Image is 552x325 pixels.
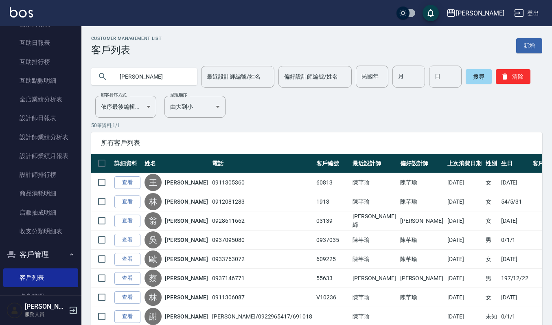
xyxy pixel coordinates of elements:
p: 服務人員 [25,311,66,318]
img: Logo [10,7,33,18]
td: 女 [484,288,499,307]
h2: Customer Management List [91,36,162,41]
td: 陳芊瑜 [350,192,398,211]
th: 客戶編號 [314,154,351,173]
th: 最近設計師 [350,154,398,173]
td: 陳芊瑜 [398,250,445,269]
a: 查看 [114,272,140,285]
a: 收支分類明細表 [3,222,78,241]
a: 客戶列表 [3,268,78,287]
td: 女 [484,211,499,231]
td: 0911305360 [210,173,314,192]
div: 林 [145,289,162,306]
td: 54/5/31 [499,192,531,211]
td: [DATE] [445,288,484,307]
td: [DATE] [445,173,484,192]
th: 姓名 [142,154,210,173]
td: 0912081283 [210,192,314,211]
a: 查看 [114,253,140,266]
td: 0911306087 [210,288,314,307]
td: 男 [484,231,499,250]
button: 搜尋 [466,69,492,84]
td: 0/1/1 [499,231,531,250]
a: [PERSON_NAME] [165,274,208,282]
div: 蔡 [145,270,162,287]
label: 呈現順序 [170,92,187,98]
td: 陳芊瑜 [350,288,398,307]
th: 生日 [499,154,531,173]
a: 設計師日報表 [3,109,78,127]
div: 王 [145,174,162,191]
a: [PERSON_NAME] [165,198,208,206]
td: 0928611662 [210,211,314,231]
td: [DATE] [445,231,484,250]
th: 電話 [210,154,314,173]
a: 查看 [114,234,140,246]
td: [DATE] [499,211,531,231]
div: 謝 [145,308,162,325]
a: 商品消耗明細 [3,184,78,203]
input: 搜尋關鍵字 [114,66,191,88]
td: 陳芊瑜 [398,173,445,192]
td: [DATE] [445,192,484,211]
th: 性別 [484,154,499,173]
th: 偏好設計師 [398,154,445,173]
td: [DATE] [445,250,484,269]
div: 林 [145,193,162,210]
h5: [PERSON_NAME] [25,303,66,311]
td: [DATE] [445,211,484,231]
td: [PERSON_NAME] [398,269,445,288]
a: 全店業績分析表 [3,90,78,109]
a: 查看 [114,176,140,189]
a: 查看 [114,215,140,227]
a: [PERSON_NAME] [165,312,208,321]
td: [PERSON_NAME]締 [350,211,398,231]
img: Person [7,302,23,318]
button: 清除 [496,69,530,84]
div: 翁 [145,212,162,229]
a: 查看 [114,291,140,304]
td: 60813 [314,173,351,192]
a: 互助排行榜 [3,53,78,71]
td: [PERSON_NAME] [350,269,398,288]
a: [PERSON_NAME] [165,217,208,225]
td: 0937146771 [210,269,314,288]
button: 登出 [511,6,542,21]
td: 0937035 [314,231,351,250]
td: 女 [484,250,499,269]
span: 所有客戶列表 [101,139,532,147]
a: 查看 [114,310,140,323]
button: 客戶管理 [3,244,78,265]
th: 上次消費日期 [445,154,484,173]
td: V10236 [314,288,351,307]
td: [DATE] [499,173,531,192]
div: 由大到小 [164,96,226,118]
td: 03139 [314,211,351,231]
td: [DATE] [499,250,531,269]
div: [PERSON_NAME] [456,8,504,18]
a: 設計師業績月報表 [3,147,78,165]
td: 55633 [314,269,351,288]
td: 0933763072 [210,250,314,269]
p: 50 筆資料, 1 / 1 [91,122,542,129]
div: 依序最後編輯時間 [95,96,156,118]
a: 店販抽成明細 [3,203,78,222]
td: 陳芊瑜 [398,231,445,250]
a: [PERSON_NAME] [165,236,208,244]
div: 歐 [145,250,162,268]
a: 查看 [114,195,140,208]
div: 吳 [145,231,162,248]
td: 女 [484,192,499,211]
a: 互助點數明細 [3,71,78,90]
td: 陳芊瑜 [350,231,398,250]
a: [PERSON_NAME] [165,178,208,187]
a: 設計師排行榜 [3,165,78,184]
td: [DATE] [499,288,531,307]
td: 陳芊瑜 [350,173,398,192]
td: 陳芊瑜 [398,192,445,211]
a: [PERSON_NAME] [165,255,208,263]
td: 197/12/22 [499,269,531,288]
h3: 客戶列表 [91,44,162,56]
td: 0937095080 [210,231,314,250]
a: [PERSON_NAME] [165,293,208,301]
